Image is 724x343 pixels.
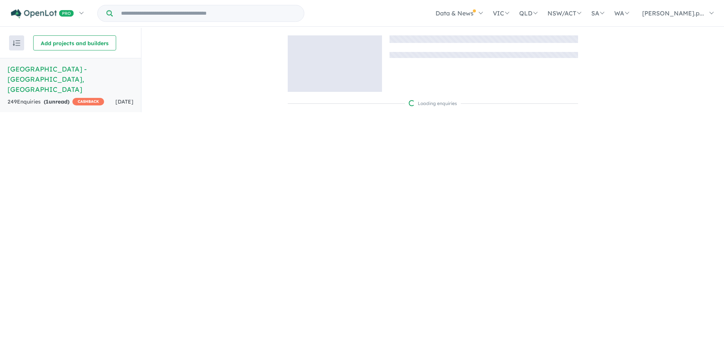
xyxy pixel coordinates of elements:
span: [DATE] [115,98,133,105]
span: [PERSON_NAME].p... [642,9,704,17]
button: Add projects and builders [33,35,116,50]
span: 1 [46,98,49,105]
img: Openlot PRO Logo White [11,9,74,18]
strong: ( unread) [44,98,69,105]
h5: [GEOGRAPHIC_DATA] - [GEOGRAPHIC_DATA] , [GEOGRAPHIC_DATA] [8,64,133,95]
input: Try estate name, suburb, builder or developer [114,5,302,21]
img: sort.svg [13,40,20,46]
div: 249 Enquir ies [8,98,104,107]
div: Loading enquiries [409,100,457,107]
span: CASHBACK [72,98,104,105]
